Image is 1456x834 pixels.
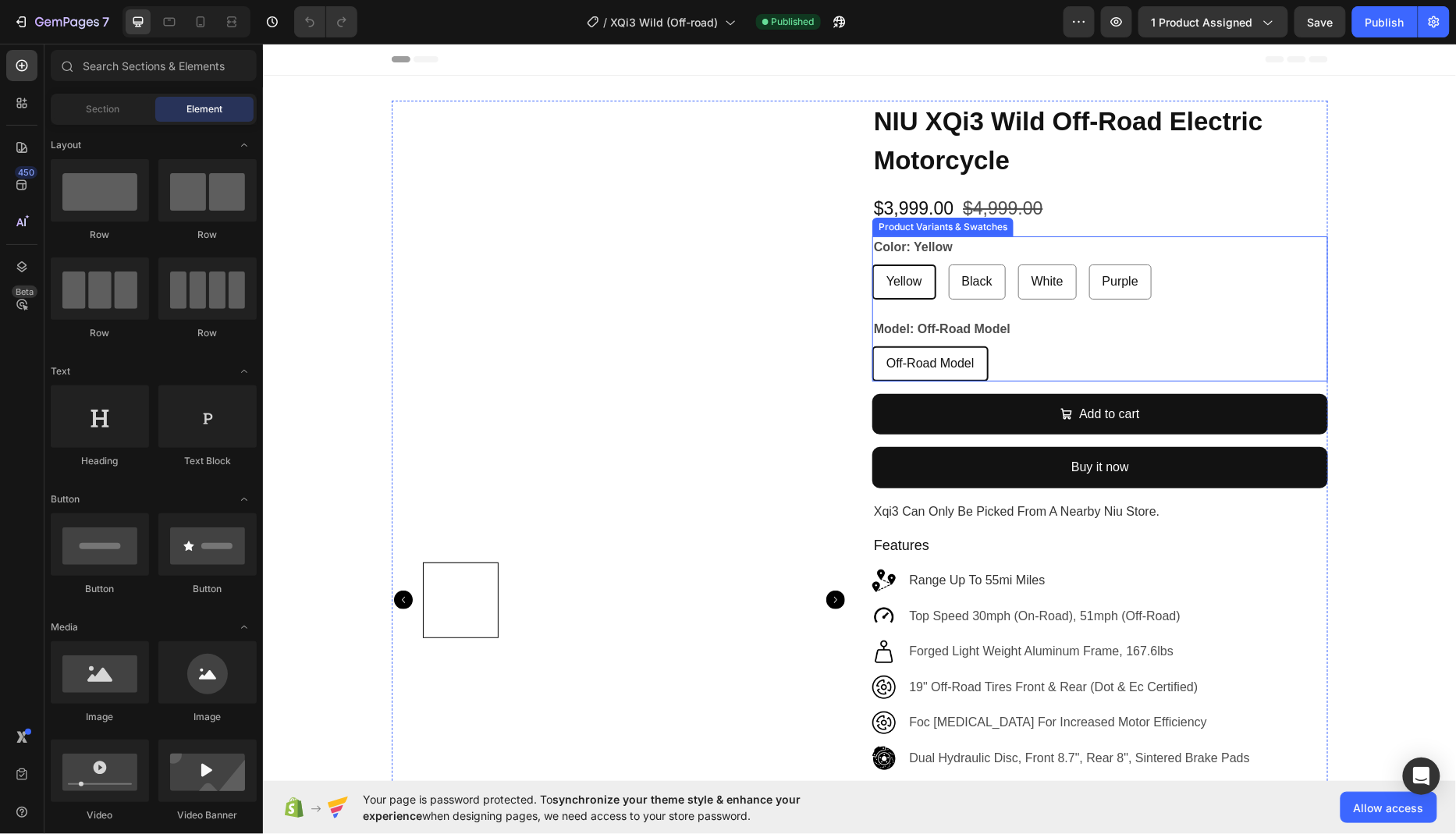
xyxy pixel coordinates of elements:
[51,326,149,340] div: Row
[1138,6,1288,37] button: 1 product assigned
[1365,14,1405,30] div: Publish
[1308,16,1333,29] span: Save
[840,231,875,244] span: Purple
[363,791,861,824] span: Your page is password protected. To when designing pages, we need access to your store password.
[1341,792,1437,823] button: Allow access
[647,634,1064,653] p: 19" off-road tires front & rear (dot & ec certified)
[158,710,257,724] div: Image
[609,193,691,215] legend: color: yellow
[808,413,866,435] div: Buy it now
[609,597,633,620] img: Shopify%20Icons_Weight.png
[613,176,748,190] div: Product Variants & Swatches
[609,561,633,584] img: speed.png
[1294,6,1346,37] button: Save
[51,228,149,242] div: Row
[647,705,1064,724] p: dual hydraulic disc, front 8.7", rear 8", sintered brake pads
[15,166,37,179] div: 450
[12,286,37,298] div: Beta
[647,598,1064,617] p: forged light weight aluminum frame, 167.6lbs
[816,360,876,382] div: Add to cart
[51,710,149,724] div: Image
[102,12,109,31] p: 7
[604,14,608,30] span: /
[51,620,78,634] span: Media
[158,326,257,340] div: Row
[232,359,257,384] span: Toggle open
[1152,14,1253,30] span: 1 product assigned
[609,150,692,180] div: $3,999.00
[1352,6,1418,37] button: Publish
[611,14,719,30] span: XQi3 Wild (Off-road)
[647,563,1064,582] p: top speed 30mph (on-road), 51mph (off-road)
[87,102,120,116] span: Section
[51,808,149,822] div: Video
[51,50,257,81] input: Search Sections & Elements
[609,350,1065,392] button: Add to cart
[647,669,1064,688] p: foc [MEDICAL_DATA] for increased motor efficiency
[772,15,815,29] span: Published
[51,138,81,152] span: Layout
[6,6,116,37] button: 7
[623,313,712,326] span: Off-Road Model
[363,793,801,822] span: synchronize your theme style & enhance your experience
[609,703,633,726] img: discbrake.png
[563,547,582,566] button: Carousel Next Arrow
[158,808,257,822] div: Video Banner
[51,582,149,596] div: Button
[609,632,633,655] img: Shopify%20Icons_Tires.png
[647,530,783,543] span: range up to 55mi miles
[186,102,222,116] span: Element
[232,487,257,512] span: Toggle open
[698,150,781,180] div: $4,999.00
[232,615,257,640] span: Toggle open
[232,133,257,158] span: Toggle open
[623,231,659,244] span: Yellow
[611,461,897,474] span: xqi3 can only be picked from a nearby niu store.
[609,526,633,549] img: distance.png
[1403,758,1440,795] div: Open Intercom Messenger
[609,668,633,691] img: Shopify%20Icons_Tires.png
[609,403,1065,445] button: Buy it now
[158,228,257,242] div: Row
[699,231,730,244] span: Black
[609,57,1065,137] h1: NIU XQi3 Wild Off-Road Electric Motorcycle
[51,492,80,506] span: Button
[51,454,149,468] div: Heading
[1354,800,1424,816] span: Allow access
[609,492,1065,513] h2: Features
[294,6,357,37] div: Undo/Redo
[609,275,749,296] legend: model: off-road model
[769,231,801,244] span: White
[158,582,257,596] div: Button
[51,364,70,378] span: Text
[158,454,257,468] div: Text Block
